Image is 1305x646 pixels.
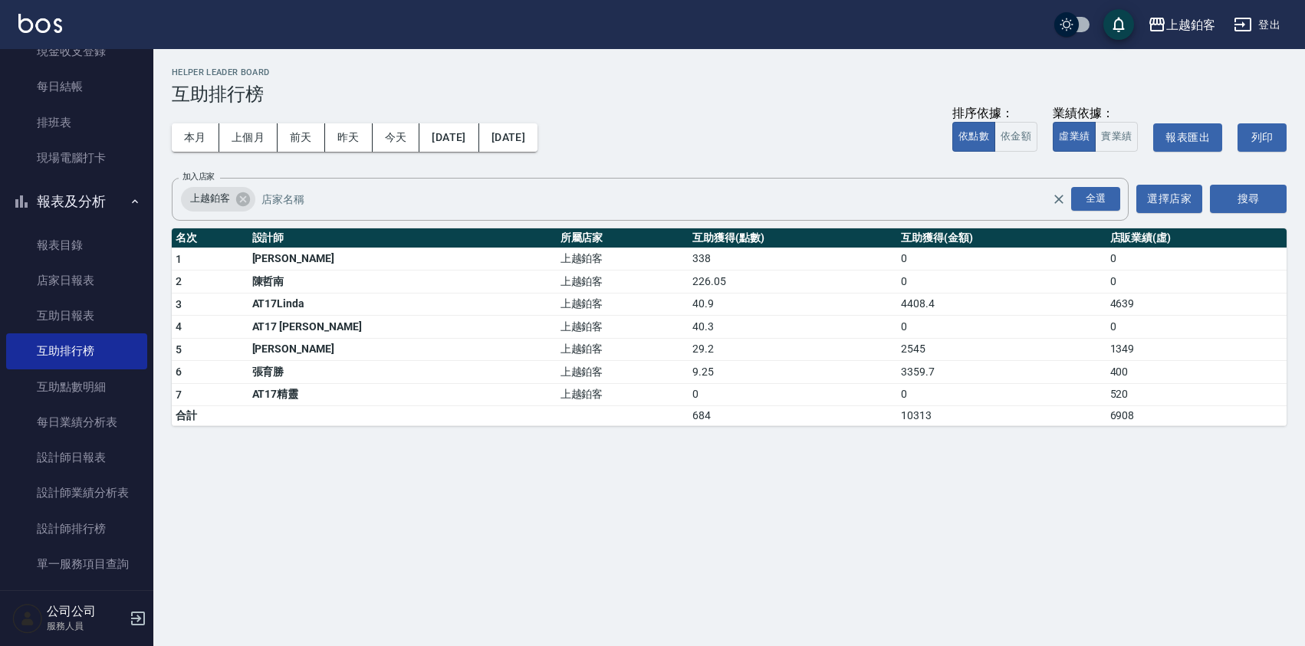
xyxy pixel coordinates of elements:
a: 店販抽成明細 [6,582,147,617]
button: 選擇店家 [1136,185,1202,213]
th: 設計師 [248,228,557,248]
td: 684 [689,406,897,426]
div: 排序依據： [952,106,1037,122]
td: 0 [897,316,1106,339]
span: 4 [176,320,182,333]
table: a dense table [172,228,1287,427]
button: 上個月 [219,123,278,152]
td: 0 [897,248,1106,271]
div: 業績依據： [1053,106,1138,122]
div: 全選 [1071,187,1120,211]
td: 9.25 [689,361,897,384]
td: AT17精靈 [248,383,557,406]
button: 報表匯出 [1153,123,1222,152]
span: 3 [176,298,182,310]
td: 陳哲南 [248,271,557,293]
a: 現場電腦打卡 [6,140,147,175]
a: 店家日報表 [6,263,147,298]
td: 0 [897,271,1106,293]
a: 設計師日報表 [6,440,147,475]
button: 前天 [278,123,325,152]
span: 5 [176,343,182,356]
button: 今天 [373,123,420,152]
td: 6908 [1106,406,1287,426]
td: 40.3 [689,316,897,339]
td: 合計 [172,406,248,426]
a: 設計師業績分析表 [6,475,147,510]
td: 400 [1106,361,1287,384]
button: Open [1068,184,1123,214]
td: AT17 [PERSON_NAME] [248,316,557,339]
label: 加入店家 [182,171,215,182]
div: 上越鉑客 [181,187,255,212]
td: 0 [1106,316,1287,339]
td: 0 [1106,271,1287,293]
td: 上越鉑客 [557,383,689,406]
a: 排班表 [6,105,147,140]
td: 張育勝 [248,361,557,384]
td: 226.05 [689,271,897,293]
button: 本月 [172,123,219,152]
button: [DATE] [479,123,537,152]
a: 每日結帳 [6,69,147,104]
button: [DATE] [419,123,478,152]
td: 520 [1106,383,1287,406]
a: 設計師排行榜 [6,511,147,546]
div: 上越鉑客 [1166,15,1215,34]
a: 報表目錄 [6,228,147,263]
button: 依點數 [952,122,995,152]
td: 0 [689,383,897,406]
td: 4639 [1106,293,1287,316]
th: 互助獲得(點數) [689,228,897,248]
td: AT17Linda [248,293,557,316]
td: 2545 [897,338,1106,361]
td: 29.2 [689,338,897,361]
span: 6 [176,366,182,378]
img: Person [12,603,43,634]
td: 10313 [897,406,1106,426]
button: 登出 [1228,11,1287,39]
button: 依金額 [994,122,1037,152]
td: 0 [1106,248,1287,271]
th: 店販業績(虛) [1106,228,1287,248]
th: 名次 [172,228,248,248]
td: 0 [897,383,1106,406]
p: 服務人員 [47,619,125,633]
h2: Helper Leader Board [172,67,1287,77]
span: 上越鉑客 [181,191,239,206]
h5: 公司公司 [47,604,125,619]
a: 單一服務項目查詢 [6,546,147,582]
td: 上越鉑客 [557,338,689,361]
th: 所屬店家 [557,228,689,248]
a: 每日業績分析表 [6,405,147,440]
button: 昨天 [325,123,373,152]
td: 上越鉑客 [557,293,689,316]
a: 互助點數明細 [6,369,147,405]
td: [PERSON_NAME] [248,338,557,361]
h3: 互助排行榜 [172,84,1287,105]
a: 互助日報表 [6,298,147,333]
td: 上越鉑客 [557,316,689,339]
span: 1 [176,253,182,265]
span: 2 [176,275,182,287]
span: 7 [176,389,182,401]
td: 上越鉑客 [557,248,689,271]
button: 報表及分析 [6,182,147,221]
button: 虛業績 [1053,122,1096,152]
td: 上越鉑客 [557,361,689,384]
img: Logo [18,14,62,33]
td: 上越鉑客 [557,271,689,293]
td: 1349 [1106,338,1287,361]
td: 3359.7 [897,361,1106,384]
td: 4408.4 [897,293,1106,316]
button: Clear [1048,189,1070,210]
button: 實業績 [1095,122,1138,152]
td: [PERSON_NAME] [248,248,557,271]
td: 338 [689,248,897,271]
a: 互助排行榜 [6,333,147,369]
button: 列印 [1238,123,1287,152]
button: 搜尋 [1210,185,1287,213]
td: 40.9 [689,293,897,316]
button: save [1103,9,1134,40]
a: 現金收支登錄 [6,34,147,69]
